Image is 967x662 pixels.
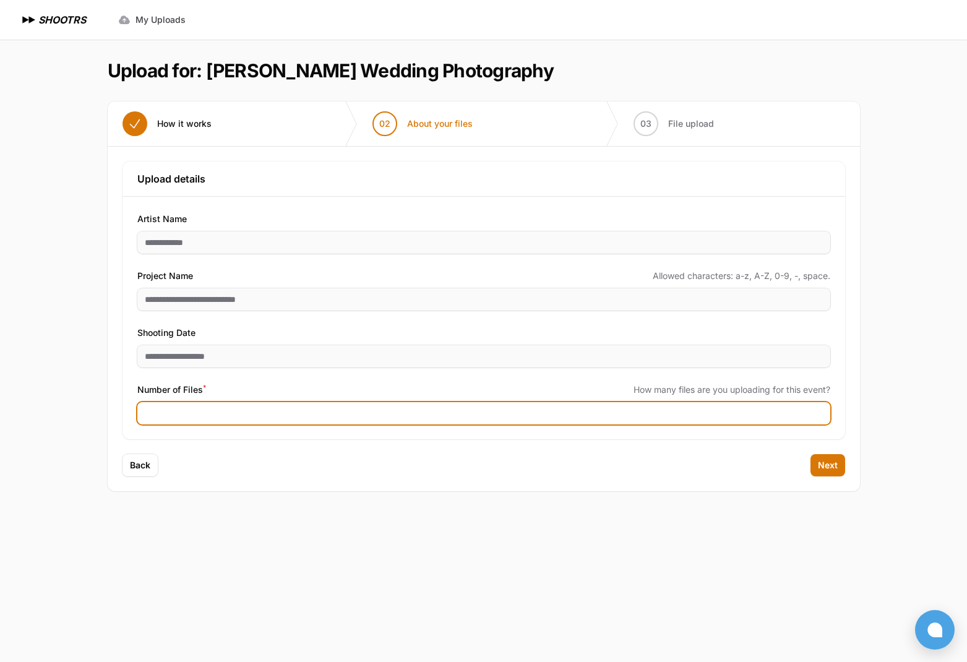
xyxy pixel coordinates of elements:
button: Next [810,454,845,476]
a: My Uploads [111,9,193,31]
span: Artist Name [137,212,187,226]
h1: Upload for: [PERSON_NAME] Wedding Photography [108,59,554,82]
button: Open chat window [915,610,955,650]
span: How many files are you uploading for this event? [634,384,830,396]
img: SHOOTRS [20,12,38,27]
span: Number of Files [137,382,206,397]
span: Shooting Date [137,325,196,340]
span: Next [818,459,838,471]
span: 02 [379,118,390,130]
span: How it works [157,118,212,130]
button: How it works [108,101,226,146]
span: 03 [640,118,651,130]
h3: Upload details [137,171,830,186]
span: Back [130,459,150,471]
h1: SHOOTRS [38,12,86,27]
span: About your files [407,118,473,130]
button: Back [122,454,158,476]
a: SHOOTRS SHOOTRS [20,12,86,27]
button: 03 File upload [619,101,729,146]
span: My Uploads [135,14,186,26]
span: Project Name [137,269,193,283]
button: 02 About your files [358,101,488,146]
span: File upload [668,118,714,130]
span: Allowed characters: a-z, A-Z, 0-9, -, space. [653,270,830,282]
